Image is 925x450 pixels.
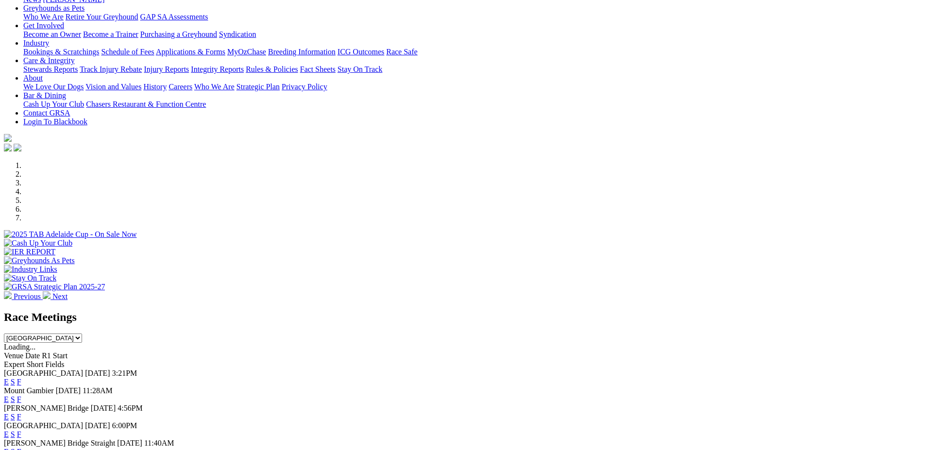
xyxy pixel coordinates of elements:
[4,369,83,377] span: [GEOGRAPHIC_DATA]
[168,83,192,91] a: Careers
[4,421,83,430] span: [GEOGRAPHIC_DATA]
[17,378,21,386] a: F
[91,404,116,412] span: [DATE]
[17,413,21,421] a: F
[4,378,9,386] a: E
[140,13,208,21] a: GAP SA Assessments
[337,65,382,73] a: Stay On Track
[11,378,15,386] a: S
[23,117,87,126] a: Login To Blackbook
[101,48,154,56] a: Schedule of Fees
[112,421,137,430] span: 6:00PM
[144,65,189,73] a: Injury Reports
[23,39,49,47] a: Industry
[4,265,57,274] img: Industry Links
[23,48,921,56] div: Industry
[23,100,921,109] div: Bar & Dining
[23,65,78,73] a: Stewards Reports
[4,292,43,300] a: Previous
[14,292,41,300] span: Previous
[4,230,137,239] img: 2025 TAB Adelaide Cup - On Sale Now
[282,83,327,91] a: Privacy Policy
[246,65,298,73] a: Rules & Policies
[337,48,384,56] a: ICG Outcomes
[17,395,21,403] a: F
[4,351,23,360] span: Venue
[23,21,64,30] a: Get Involved
[300,65,336,73] a: Fact Sheets
[23,83,84,91] a: We Love Our Dogs
[140,30,217,38] a: Purchasing a Greyhound
[43,292,67,300] a: Next
[83,386,113,395] span: 11:28AM
[25,351,40,360] span: Date
[85,83,141,91] a: Vision and Values
[23,30,81,38] a: Become an Owner
[80,65,142,73] a: Track Injury Rebate
[143,83,167,91] a: History
[118,404,143,412] span: 4:56PM
[4,311,921,324] h2: Race Meetings
[4,144,12,151] img: facebook.svg
[4,134,12,142] img: logo-grsa-white.png
[11,395,15,403] a: S
[4,343,35,351] span: Loading...
[4,239,72,248] img: Cash Up Your Club
[4,248,55,256] img: IER REPORT
[86,100,206,108] a: Chasers Restaurant & Function Centre
[4,395,9,403] a: E
[43,291,50,299] img: chevron-right-pager-white.svg
[23,30,921,39] div: Get Involved
[4,413,9,421] a: E
[4,283,105,291] img: GRSA Strategic Plan 2025-27
[4,256,75,265] img: Greyhounds As Pets
[23,48,99,56] a: Bookings & Scratchings
[4,386,54,395] span: Mount Gambier
[191,65,244,73] a: Integrity Reports
[85,421,110,430] span: [DATE]
[4,291,12,299] img: chevron-left-pager-white.svg
[45,360,64,368] span: Fields
[11,430,15,438] a: S
[23,83,921,91] div: About
[23,91,66,100] a: Bar & Dining
[11,413,15,421] a: S
[23,109,70,117] a: Contact GRSA
[23,74,43,82] a: About
[23,100,84,108] a: Cash Up Your Club
[4,439,115,447] span: [PERSON_NAME] Bridge Straight
[23,13,921,21] div: Greyhounds as Pets
[4,430,9,438] a: E
[42,351,67,360] span: R1 Start
[23,56,75,65] a: Care & Integrity
[156,48,225,56] a: Applications & Forms
[4,274,56,283] img: Stay On Track
[268,48,336,56] a: Breeding Information
[386,48,417,56] a: Race Safe
[194,83,235,91] a: Who We Are
[56,386,81,395] span: [DATE]
[112,369,137,377] span: 3:21PM
[85,369,110,377] span: [DATE]
[23,65,921,74] div: Care & Integrity
[27,360,44,368] span: Short
[236,83,280,91] a: Strategic Plan
[52,292,67,300] span: Next
[83,30,138,38] a: Become a Trainer
[4,404,89,412] span: [PERSON_NAME] Bridge
[14,144,21,151] img: twitter.svg
[227,48,266,56] a: MyOzChase
[4,360,25,368] span: Expert
[144,439,174,447] span: 11:40AM
[23,4,84,12] a: Greyhounds as Pets
[219,30,256,38] a: Syndication
[17,430,21,438] a: F
[23,13,64,21] a: Who We Are
[117,439,142,447] span: [DATE]
[66,13,138,21] a: Retire Your Greyhound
